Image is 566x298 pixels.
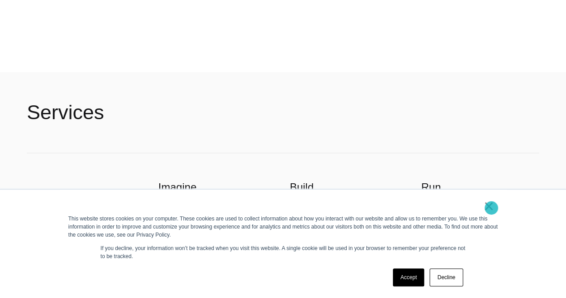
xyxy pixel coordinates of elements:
[27,20,251,45] p: See how BORN designed an experience that transcends the conventions of website design.
[484,202,494,210] a: ×
[158,180,277,194] h3: Imagine
[27,99,104,126] h2: Services
[101,244,466,260] p: If you decline, your information won’t be tracked when you visit this website. A single cookie wi...
[68,215,498,239] div: This website stores cookies on your computer. These cookies are used to collect information about...
[430,268,463,286] a: Decline
[421,180,539,194] h3: Run
[393,268,425,286] a: Accept
[290,180,408,194] h3: Build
